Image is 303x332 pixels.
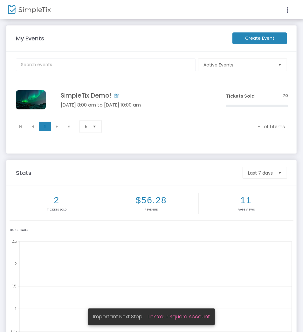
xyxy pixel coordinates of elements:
text: 2 [14,261,17,266]
p: Tickets sold [10,208,103,212]
div: Data table [12,82,292,117]
button: Select [90,121,99,133]
kendo-pager-info: 1 - 1 of 1 items [113,123,285,130]
h2: $56.28 [105,195,198,206]
span: Important Next Step [93,313,148,320]
m-panel-title: My Events [13,34,229,43]
button: Select [275,59,284,71]
span: 5 [85,123,87,130]
span: Page 1 [39,122,51,131]
h2: 2 [10,195,103,206]
text: 2.5 [11,239,17,244]
p: Revenue [105,208,198,212]
h2: 11 [199,195,293,206]
a: Link Your Square Account [148,313,210,320]
input: Search events [16,59,196,71]
span: Last 7 days [248,170,273,176]
text: 1 [15,306,16,311]
span: Tickets Sold [226,93,255,99]
span: Active Events [203,62,273,68]
m-panel-title: Stats [13,169,239,177]
h5: [DATE] 8:00 am to [DATE] 10:00 am [61,102,207,108]
span: 70 [283,93,288,99]
text: 1.5 [12,284,17,289]
div: Ticket Sales [10,228,293,232]
m-button: Create Event [232,32,287,44]
img: img_lights.jpg [16,90,46,109]
h4: SimpleTix Demo! [61,92,207,99]
p: Page Views [199,208,293,212]
button: Select [275,167,284,178]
